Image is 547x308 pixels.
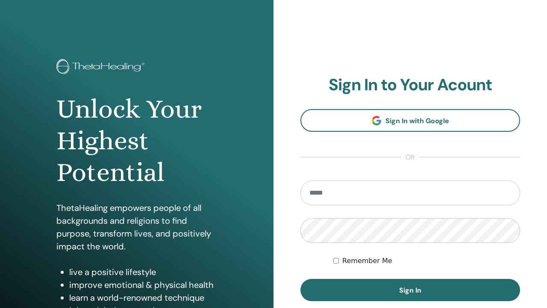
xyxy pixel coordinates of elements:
a: Sign In with Google [300,109,520,132]
span: Sign In with Google [385,116,449,125]
p: ThetaHealing empowers people of all backgrounds and religions to find purpose, transform lives, a... [56,201,218,253]
li: live a positive lifestyle [69,266,218,278]
button: Sign In [300,279,520,301]
h2: Sign In to Your Acount [300,75,520,95]
label: Remember Me [342,256,392,266]
div: Keep me authenticated indefinitely or until I manually logout [333,256,520,266]
span: Sign In [399,286,421,295]
span: or [401,152,419,163]
li: improve emotional & physical health [69,278,218,291]
h1: Unlock Your Highest Potential [56,93,218,189]
li: learn a world-renowned technique [69,291,218,304]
